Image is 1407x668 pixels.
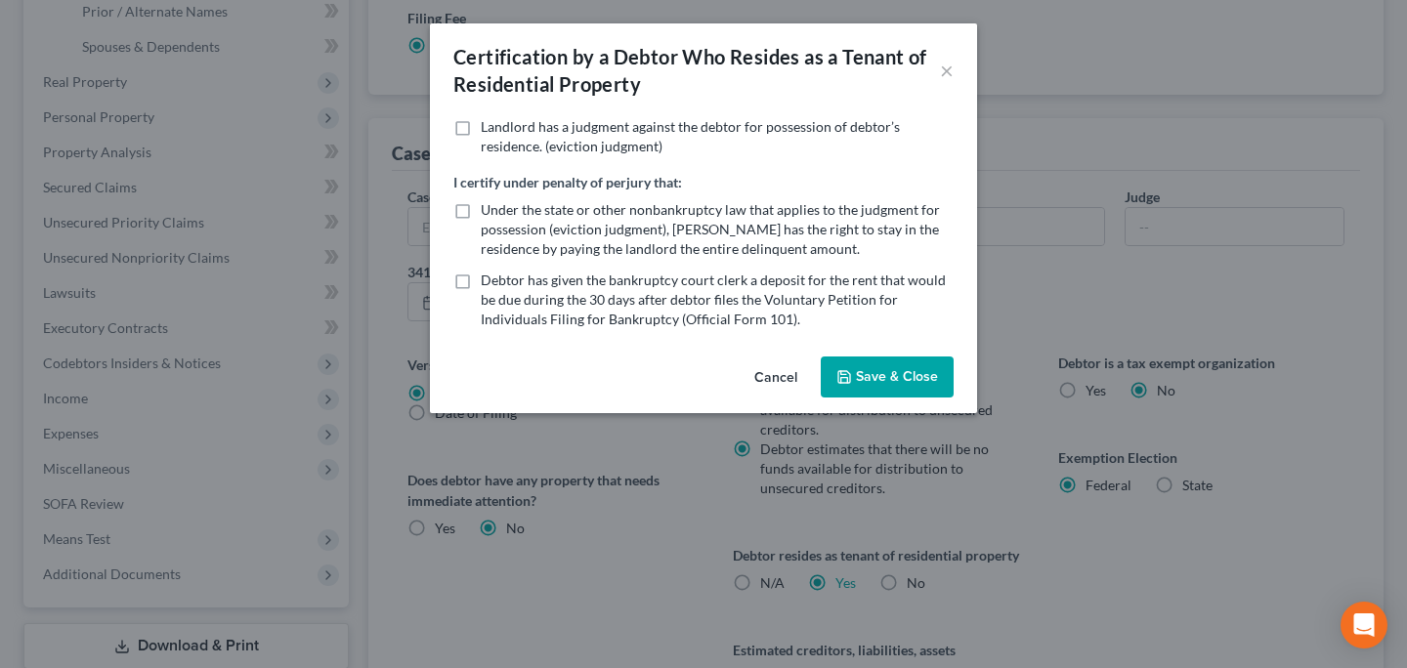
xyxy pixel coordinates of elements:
[1341,602,1387,648] div: Open Intercom Messenger
[481,271,946,327] span: Debtor has given the bankruptcy court clerk a deposit for the rent that would be due during the 3...
[940,59,954,82] button: ×
[739,358,813,397] button: Cancel
[481,201,940,257] span: Under the state or other nonbankruptcy law that applies to the judgment for possession (eviction ...
[453,43,940,98] div: Certification by a Debtor Who Resides as a Tenant of Residential Property
[821,356,954,397] button: Save & Close
[453,172,682,192] label: I certify under penalty of perjury that:
[481,118,900,154] span: Landlord has a judgment against the debtor for possession of debtor’s residence. (eviction judgment)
